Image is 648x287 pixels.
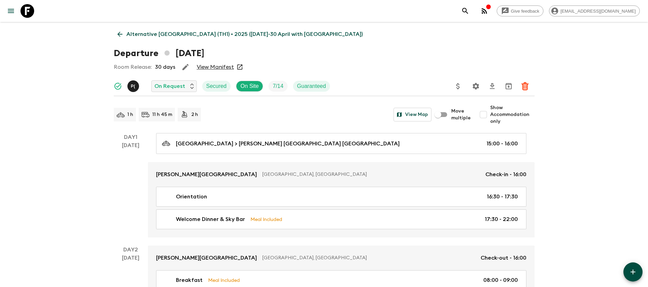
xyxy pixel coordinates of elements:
[131,83,135,89] p: P (
[518,79,532,93] button: Delete
[262,171,480,178] p: [GEOGRAPHIC_DATA], [GEOGRAPHIC_DATA]
[4,4,18,18] button: menu
[176,193,207,201] p: Orientation
[490,104,535,125] span: Show Accommodation only
[197,64,234,70] a: View Manifest
[156,170,257,179] p: [PERSON_NAME][GEOGRAPHIC_DATA]
[469,79,483,93] button: Settings
[127,80,140,92] button: P(
[114,63,152,71] p: Room Release:
[156,254,257,262] p: [PERSON_NAME][GEOGRAPHIC_DATA]
[114,133,148,141] p: Day 1
[485,79,499,93] button: Download CSV
[154,82,185,90] p: On Request
[122,141,139,237] div: [DATE]
[148,246,535,270] a: [PERSON_NAME][GEOGRAPHIC_DATA][GEOGRAPHIC_DATA], [GEOGRAPHIC_DATA]Check-out - 16:00
[156,209,526,229] a: Welcome Dinner & Sky BarMeal Included17:30 - 22:00
[240,82,259,90] p: On Site
[126,30,363,38] p: Alternative [GEOGRAPHIC_DATA] (TH1) • 2025 ([DATE]-30 April with [GEOGRAPHIC_DATA])
[481,254,526,262] p: Check-out - 16:00
[156,187,526,207] a: Orientation16:30 - 17:30
[208,276,240,284] p: Meal Included
[557,9,639,14] span: [EMAIL_ADDRESS][DOMAIN_NAME]
[127,82,140,88] span: Pooky (Thanaphan) Kerdyoo
[127,111,133,118] p: 1 h
[176,215,245,223] p: Welcome Dinner & Sky Bar
[451,108,471,121] span: Move multiple
[155,63,175,71] p: 30 days
[497,5,543,16] a: Give feedback
[458,4,472,18] button: search adventures
[156,133,526,154] a: [GEOGRAPHIC_DATA] > [PERSON_NAME] [GEOGRAPHIC_DATA] [GEOGRAPHIC_DATA]15:00 - 16:00
[114,47,204,60] h1: Departure [DATE]
[486,140,518,148] p: 15:00 - 16:00
[502,79,515,93] button: Archive (Completed, Cancelled or Unsynced Departures only)
[176,140,400,148] p: [GEOGRAPHIC_DATA] > [PERSON_NAME] [GEOGRAPHIC_DATA] [GEOGRAPHIC_DATA]
[250,216,282,223] p: Meal Included
[114,82,122,90] svg: Synced Successfully
[297,82,326,90] p: Guaranteed
[114,246,148,254] p: Day 2
[262,255,475,261] p: [GEOGRAPHIC_DATA], [GEOGRAPHIC_DATA]
[487,193,518,201] p: 16:30 - 17:30
[483,276,518,284] p: 08:00 - 09:00
[152,111,172,118] p: 11 h 45 m
[507,9,543,14] span: Give feedback
[191,111,198,118] p: 2 h
[176,276,203,284] p: Breakfast
[394,108,431,121] button: View Map
[114,27,367,41] a: Alternative [GEOGRAPHIC_DATA] (TH1) • 2025 ([DATE]-30 April with [GEOGRAPHIC_DATA])
[236,81,263,92] div: On Site
[485,170,526,179] p: Check-in - 16:00
[268,81,287,92] div: Trip Fill
[549,5,640,16] div: [EMAIL_ADDRESS][DOMAIN_NAME]
[202,81,231,92] div: Secured
[148,162,535,187] a: [PERSON_NAME][GEOGRAPHIC_DATA][GEOGRAPHIC_DATA], [GEOGRAPHIC_DATA]Check-in - 16:00
[206,82,227,90] p: Secured
[451,79,465,93] button: Update Price, Early Bird Discount and Costs
[485,215,518,223] p: 17:30 - 22:00
[273,82,283,90] p: 7 / 14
